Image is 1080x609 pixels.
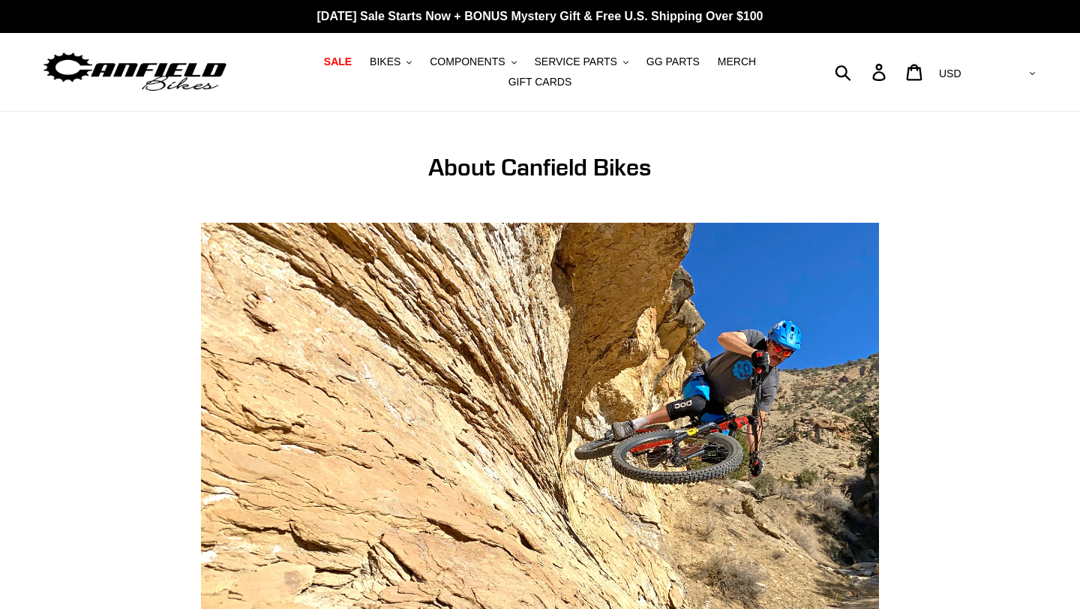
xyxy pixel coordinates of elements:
[41,49,229,96] img: Canfield Bikes
[362,52,419,72] button: BIKES
[501,72,580,92] a: GIFT CARDS
[430,55,505,68] span: COMPONENTS
[422,52,523,72] button: COMPONENTS
[646,55,700,68] span: GG PARTS
[526,52,635,72] button: SERVICE PARTS
[508,76,572,88] span: GIFT CARDS
[718,55,756,68] span: MERCH
[639,52,707,72] a: GG PARTS
[324,55,352,68] span: SALE
[201,153,878,181] h1: About Canfield Bikes
[534,55,616,68] span: SERVICE PARTS
[316,52,359,72] a: SALE
[710,52,763,72] a: MERCH
[370,55,400,68] span: BIKES
[843,55,881,88] input: Search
